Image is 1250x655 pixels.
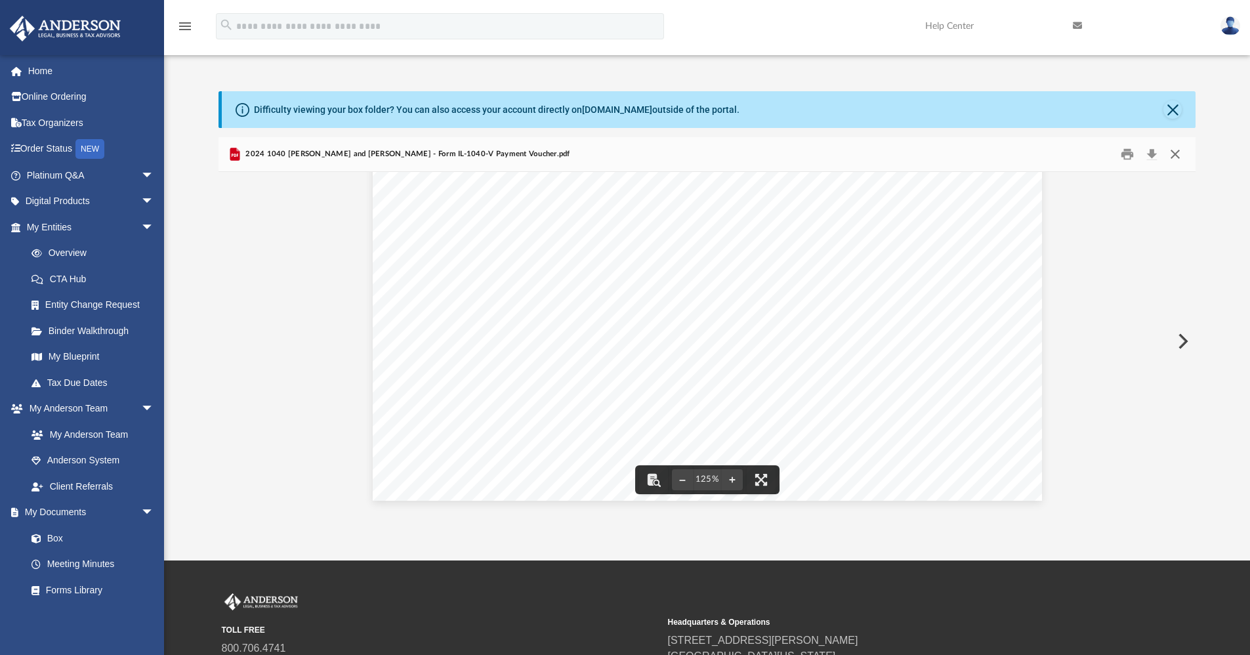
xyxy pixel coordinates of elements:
[219,18,234,32] i: search
[444,293,449,303] span: 0
[522,463,594,474] span: 104081224
[1140,144,1163,165] button: Download
[9,499,167,526] a: My Documentsarrow_drop_down
[861,323,927,331] span: Payment amount
[475,293,480,303] span: 5
[219,137,1196,511] div: Preview
[412,345,509,356] span: [PERSON_NAME]
[18,318,174,344] a: Binder Walkthrough
[837,374,991,383] span: [GEOGRAPHIC_DATA] IL 62726-0001
[18,370,174,396] a: Tax Due Dates
[539,345,642,356] span: [PERSON_NAME]
[523,345,531,356] span: &
[515,358,554,369] span: DRIVE
[451,293,457,303] span: 4
[222,624,659,636] small: TOLL FREE
[587,345,669,356] span: [PERSON_NAME]
[852,308,857,319] span: $
[141,396,167,423] span: arrow_drop_down
[672,465,693,494] button: Zoom out
[713,463,719,474] span: 3
[1163,100,1182,119] button: Close
[617,463,623,474] span: 2
[436,293,439,303] span: -
[18,240,174,266] a: Overview
[483,293,488,303] span: 3
[243,148,570,160] span: 2024 1040 [PERSON_NAME] and [PERSON_NAME] - Form IL-1040-V Payment Voucher.pdf
[1114,144,1140,165] button: Print
[1220,16,1240,35] img: User Pic
[837,363,1006,371] span: [US_STATE] DEPARTMENT OF REVENUE
[1167,323,1196,360] button: Next File
[141,214,167,241] span: arrow_drop_down
[412,194,459,200] span: 449121 [DATE]
[539,371,579,382] span: 20181
[9,396,167,422] a: My Anderson Teamarrow_drop_down
[18,577,161,603] a: Forms Library
[801,463,806,474] span: 2
[177,25,193,34] a: menu
[18,421,161,448] a: My Anderson Team
[141,499,167,526] span: arrow_drop_down
[459,358,507,369] span: AIRLEA
[693,475,722,484] div: Current zoom level
[6,16,125,41] img: Anderson Advisors Platinum Portal
[18,266,174,292] a: CTA Hub
[639,465,668,494] button: Toggle findbar
[412,257,447,266] span: (R-12/24)
[577,245,608,253] span: ID: 2BX
[9,58,174,84] a: Home
[18,551,167,578] a: Meeting Minutes
[18,292,174,318] a: Entity Change Request
[420,293,425,303] span: 3
[412,371,499,382] span: NOKESVILLE,
[947,306,994,316] span: 248.00
[722,465,743,494] button: Zoom in
[18,525,161,551] a: Box
[9,110,174,136] a: Tax Organizers
[668,616,1105,628] small: Headquarters & Operations
[507,371,523,382] span: VA
[412,210,993,221] span: 11111111111111111111111111111111111111111111111111111111111111111111
[747,465,776,494] button: Enter fullscreen
[222,593,301,610] img: Anderson Advisors Platinum Portal
[254,103,740,117] div: Difficulty viewing your box folder? You can also access your account directly on outside of the p...
[816,463,888,474] span: 000024800
[141,188,167,215] span: arrow_drop_down
[412,358,451,369] span: 11917
[459,229,650,240] span: [US_STATE] Department of Revenue
[75,139,104,159] div: NEW
[141,162,167,189] span: arrow_drop_down
[582,104,652,115] a: [DOMAIN_NAME]
[177,18,193,34] i: menu
[219,172,1196,511] div: File preview
[412,310,523,318] span: Your Social Security number
[855,278,974,287] span: Your payment is due [DATE].
[602,463,607,474] span: 4
[468,345,574,356] span: [PERSON_NAME]
[1163,144,1187,165] button: Close
[459,293,463,303] span: -
[18,344,167,370] a: My Blueprint
[668,635,858,646] a: [STREET_ADDRESS][PERSON_NAME]
[609,293,696,303] span: 176-68-2725
[18,473,167,499] a: Client Referrals
[412,293,417,303] span: 2
[837,349,992,358] span: Make your check payable to and mail to
[467,293,472,303] span: 2
[790,389,989,397] span: Write your Social Security number(s) on your check.
[9,84,174,110] a: Online Ordering
[428,293,433,303] span: 0
[9,136,174,163] a: Order StatusNEW
[459,255,682,266] span: Payment Voucher for Individual Income Tax
[491,293,496,303] span: 3
[672,203,744,209] span: Cut along the dotted line.
[729,463,793,474] span: 10151905
[633,463,705,474] span: 230042533
[18,448,167,474] a: Anderson System
[459,241,566,256] span: 2024 IL-1040-V
[9,162,174,188] a: Platinum Q&Aarrow_drop_down
[9,188,174,215] a: Digital Productsarrow_drop_down
[219,172,1196,511] div: Document Viewer
[18,603,167,629] a: Notarize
